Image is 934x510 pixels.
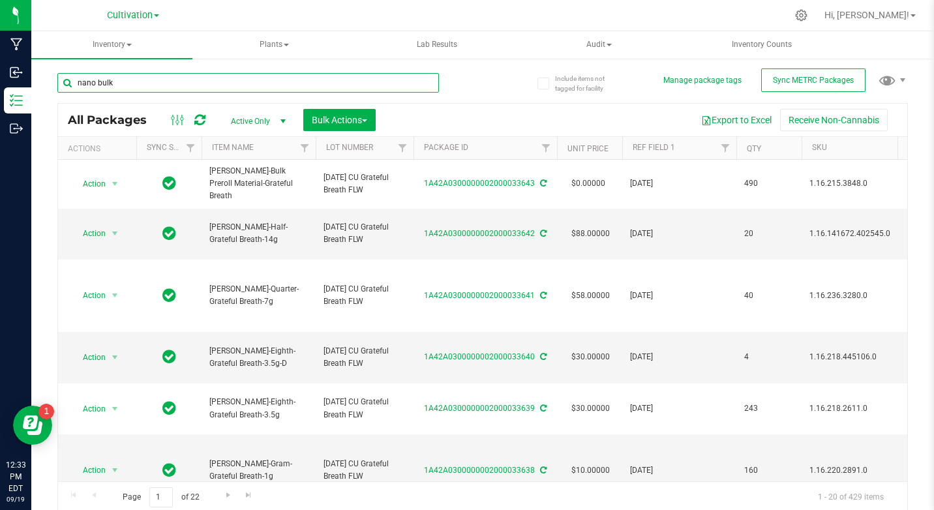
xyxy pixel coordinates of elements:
[747,144,761,153] a: Qty
[565,224,616,243] span: $88.00000
[324,458,406,483] span: [DATE] CU Grateful Breath FLW
[71,224,106,243] span: Action
[162,224,176,243] span: In Sync
[538,466,547,475] span: Sync from Compliance System
[424,466,535,475] a: 1A42A0300000002000033638
[194,32,354,58] span: Plants
[519,31,680,59] a: Audit
[209,165,308,203] span: [PERSON_NAME]-Bulk Preroll Material-Grateful Breath
[630,464,729,477] span: [DATE]
[519,32,679,58] span: Audit
[194,31,355,59] a: Plants
[744,177,794,190] span: 490
[538,404,547,413] span: Sync from Compliance System
[107,10,153,21] span: Cultivation
[324,221,406,246] span: [DATE] CU Grateful Breath FLW
[424,291,535,300] a: 1A42A0300000002000033641
[38,404,54,419] iframe: Resource center unread badge
[68,113,160,127] span: All Packages
[162,174,176,192] span: In Sync
[147,143,197,152] a: Sync Status
[209,283,308,308] span: [PERSON_NAME]-Quarter-Grateful Breath-7g
[424,404,535,413] a: 1A42A0300000002000033639
[162,286,176,305] span: In Sync
[744,228,794,240] span: 20
[399,39,475,50] span: Lab Results
[538,352,547,361] span: Sync from Compliance System
[10,66,23,79] inline-svg: Inbound
[809,290,908,302] span: 1.16.236.3280.0
[809,402,908,415] span: 1.16.218.2611.0
[744,402,794,415] span: 243
[209,458,308,483] span: [PERSON_NAME]-Gram-Grateful Breath-1g
[761,68,866,92] button: Sync METRC Packages
[324,396,406,421] span: [DATE] CU Grateful Breath FLW
[10,122,23,135] inline-svg: Outbound
[209,345,308,370] span: [PERSON_NAME]-Eighth-Grateful Breath-3.5g-D
[681,31,842,59] a: Inventory Counts
[162,461,176,479] span: In Sync
[809,464,908,477] span: 1.16.220.2891.0
[424,143,468,152] a: Package ID
[565,461,616,480] span: $10.00000
[71,400,106,418] span: Action
[324,172,406,196] span: [DATE] CU Grateful Breath FLW
[392,137,414,159] a: Filter
[303,109,376,131] button: Bulk Actions
[71,286,106,305] span: Action
[71,461,106,479] span: Action
[162,348,176,366] span: In Sync
[209,221,308,246] span: [PERSON_NAME]-Half-Grateful Breath-14g
[212,143,254,152] a: Item Name
[107,224,123,243] span: select
[538,179,547,188] span: Sync from Compliance System
[71,348,106,367] span: Action
[149,487,173,507] input: 1
[107,461,123,479] span: select
[630,177,729,190] span: [DATE]
[809,177,908,190] span: 1.16.215.3848.0
[693,109,780,131] button: Export to Excel
[565,286,616,305] span: $58.00000
[107,286,123,305] span: select
[324,283,406,308] span: [DATE] CU Grateful Breath FLW
[555,74,620,93] span: Include items not tagged for facility
[535,137,557,159] a: Filter
[633,143,675,152] a: Ref Field 1
[567,144,609,153] a: Unit Price
[112,487,210,507] span: Page of 22
[630,228,729,240] span: [DATE]
[10,94,23,107] inline-svg: Inventory
[714,39,809,50] span: Inventory Counts
[424,179,535,188] a: 1A42A0300000002000033643
[773,76,854,85] span: Sync METRC Packages
[565,174,612,193] span: $0.00000
[10,38,23,51] inline-svg: Manufacturing
[294,137,316,159] a: Filter
[31,31,192,59] a: Inventory
[13,406,52,445] iframe: Resource center
[239,487,258,505] a: Go to the last page
[565,399,616,418] span: $30.00000
[312,115,367,125] span: Bulk Actions
[180,137,202,159] a: Filter
[793,9,809,22] div: Manage settings
[809,228,908,240] span: 1.16.141672.402545.0
[565,348,616,367] span: $30.00000
[326,143,373,152] a: Lot Number
[630,402,729,415] span: [DATE]
[663,75,742,86] button: Manage package tags
[107,348,123,367] span: select
[107,400,123,418] span: select
[744,290,794,302] span: 40
[356,31,517,59] a: Lab Results
[807,487,894,507] span: 1 - 20 of 429 items
[809,351,908,363] span: 1.16.218.445106.0
[324,345,406,370] span: [DATE] CU Grateful Breath FLW
[630,351,729,363] span: [DATE]
[894,137,916,159] a: Filter
[424,352,535,361] a: 1A42A0300000002000033640
[715,137,736,159] a: Filter
[744,464,794,477] span: 160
